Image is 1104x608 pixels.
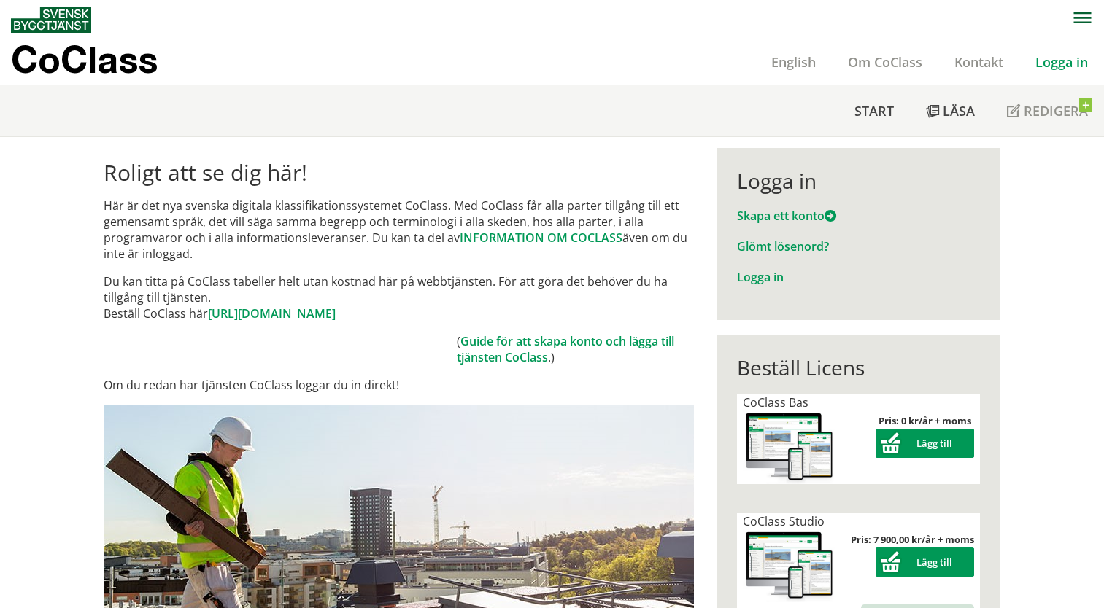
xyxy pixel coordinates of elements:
[876,437,974,450] a: Lägg till
[938,53,1019,71] a: Kontakt
[457,333,674,365] a: Guide för att skapa konto och lägga till tjänsten CoClass
[104,160,694,186] h1: Roligt att se dig här!
[208,305,336,321] a: [URL][DOMAIN_NAME]
[876,429,974,458] button: Lägg till
[838,85,910,136] a: Start
[11,51,158,68] p: CoClass
[11,39,189,85] a: CoClass
[854,102,894,120] span: Start
[755,53,832,71] a: English
[879,414,971,427] strong: Pris: 0 kr/år + moms
[743,529,836,603] img: coclass-license.jpg
[743,513,825,529] span: CoClass Studio
[457,333,694,365] td: ( .)
[460,230,622,246] a: INFORMATION OM COCLASS
[851,533,974,546] strong: Pris: 7 900,00 kr/år + moms
[876,556,974,569] a: Lägg till
[737,168,980,193] div: Logga in
[737,269,784,285] a: Logga in
[743,394,808,410] span: CoClass Bas
[910,85,991,136] a: Läsa
[104,273,694,321] p: Du kan titta på CoClass tabeller helt utan kostnad här på webbtjänsten. För att göra det behöver ...
[943,102,975,120] span: Läsa
[11,7,91,33] img: Svensk Byggtjänst
[104,198,694,262] p: Här är det nya svenska digitala klassifikationssystemet CoClass. Med CoClass får alla parter till...
[737,238,829,254] a: Glömt lösenord?
[737,208,836,224] a: Skapa ett konto
[832,53,938,71] a: Om CoClass
[737,355,980,380] div: Beställ Licens
[743,410,836,484] img: coclass-license.jpg
[876,547,974,577] button: Lägg till
[104,377,694,393] p: Om du redan har tjänsten CoClass loggar du in direkt!
[1019,53,1104,71] a: Logga in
